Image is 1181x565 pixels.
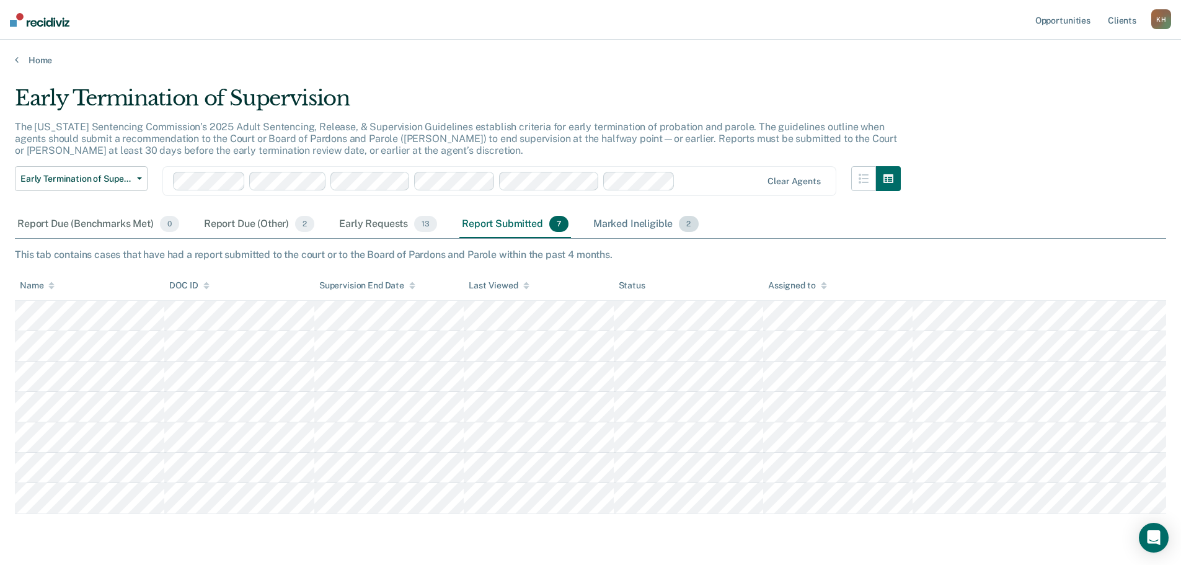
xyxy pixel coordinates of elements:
[15,55,1166,66] a: Home
[15,86,901,121] div: Early Termination of Supervision
[619,280,645,291] div: Status
[15,211,182,238] div: Report Due (Benchmarks Met)0
[1139,523,1169,553] div: Open Intercom Messenger
[201,211,317,238] div: Report Due (Other)2
[15,121,897,156] p: The [US_STATE] Sentencing Commission’s 2025 Adult Sentencing, Release, & Supervision Guidelines e...
[160,216,179,232] span: 0
[591,211,701,238] div: Marked Ineligible2
[20,280,55,291] div: Name
[319,280,415,291] div: Supervision End Date
[15,166,148,191] button: Early Termination of Supervision
[469,280,529,291] div: Last Viewed
[767,176,820,187] div: Clear agents
[15,249,1166,260] div: This tab contains cases that have had a report submitted to the court or to the Board of Pardons ...
[337,211,440,238] div: Early Requests13
[295,216,314,232] span: 2
[169,280,209,291] div: DOC ID
[414,216,437,232] span: 13
[1151,9,1171,29] div: K H
[10,13,69,27] img: Recidiviz
[20,174,132,184] span: Early Termination of Supervision
[549,216,568,232] span: 7
[679,216,698,232] span: 2
[459,211,571,238] div: Report Submitted7
[768,280,826,291] div: Assigned to
[1151,9,1171,29] button: KH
